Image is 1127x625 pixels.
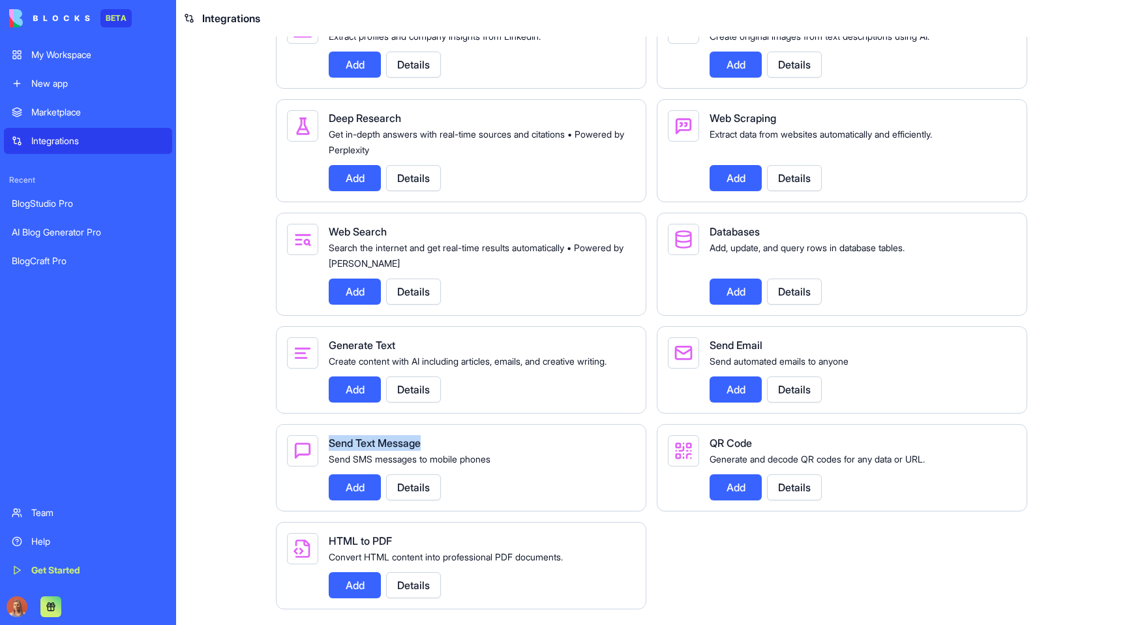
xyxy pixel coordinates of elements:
a: My Workspace [4,42,172,68]
button: Details [386,376,441,403]
span: Send automated emails to anyone [710,356,849,367]
div: AI Blog Generator Pro [12,226,164,239]
button: Add [329,52,381,78]
button: Details [767,474,822,500]
button: Details [767,279,822,305]
button: Add [710,474,762,500]
a: Get Started [4,557,172,583]
div: Marketplace [31,106,164,119]
div: Integrations [31,134,164,147]
span: Send Text Message [329,436,421,450]
div: Help [31,535,164,548]
button: Details [386,572,441,598]
span: Integrations [202,10,260,26]
span: Generate Text [329,339,395,352]
span: Databases [710,225,760,238]
button: Details [767,376,822,403]
button: Add [329,165,381,191]
div: Team [31,506,164,519]
span: Send SMS messages to mobile phones [329,453,490,465]
div: BlogCraft Pro [12,254,164,267]
a: BlogCraft Pro [4,248,172,274]
div: New app [31,77,164,90]
a: Help [4,528,172,555]
span: Convert HTML content into professional PDF documents. [329,551,563,562]
div: My Workspace [31,48,164,61]
div: BlogStudio Pro [12,197,164,210]
span: Send Email [710,339,762,352]
span: Web Search [329,225,387,238]
span: Get in-depth answers with real-time sources and citations • Powered by Perplexity [329,129,624,155]
img: logo [9,9,90,27]
button: Add [710,376,762,403]
button: Details [386,52,441,78]
span: Search the internet and get real-time results automatically • Powered by [PERSON_NAME] [329,242,624,269]
span: Create content with AI including articles, emails, and creative writing. [329,356,607,367]
span: HTML to PDF [329,534,392,547]
button: Details [386,474,441,500]
span: Extract profiles and company insights from LinkedIn. [329,31,541,42]
div: Get Started [31,564,164,577]
span: Create original images from text descriptions using AI. [710,31,929,42]
a: AI Blog Generator Pro [4,219,172,245]
span: Add, update, and query rows in database tables. [710,242,905,253]
img: Marina_gj5dtt.jpg [7,596,27,617]
button: Add [329,572,381,598]
span: Generate and decode QR codes for any data or URL. [710,453,925,465]
button: Add [710,52,762,78]
button: Details [767,165,822,191]
span: QR Code [710,436,752,450]
button: Details [767,52,822,78]
span: Web Scraping [710,112,776,125]
div: BETA [100,9,132,27]
a: BlogStudio Pro [4,191,172,217]
button: Details [386,279,441,305]
button: Add [710,165,762,191]
button: Add [710,279,762,305]
a: Integrations [4,128,172,154]
button: Add [329,279,381,305]
button: Add [329,474,381,500]
span: Recent [4,175,172,185]
button: Add [329,376,381,403]
span: Extract data from websites automatically and efficiently. [710,129,932,140]
a: New app [4,70,172,97]
button: Details [386,165,441,191]
span: Deep Research [329,112,401,125]
a: Team [4,500,172,526]
a: Marketplace [4,99,172,125]
a: BETA [9,9,132,27]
